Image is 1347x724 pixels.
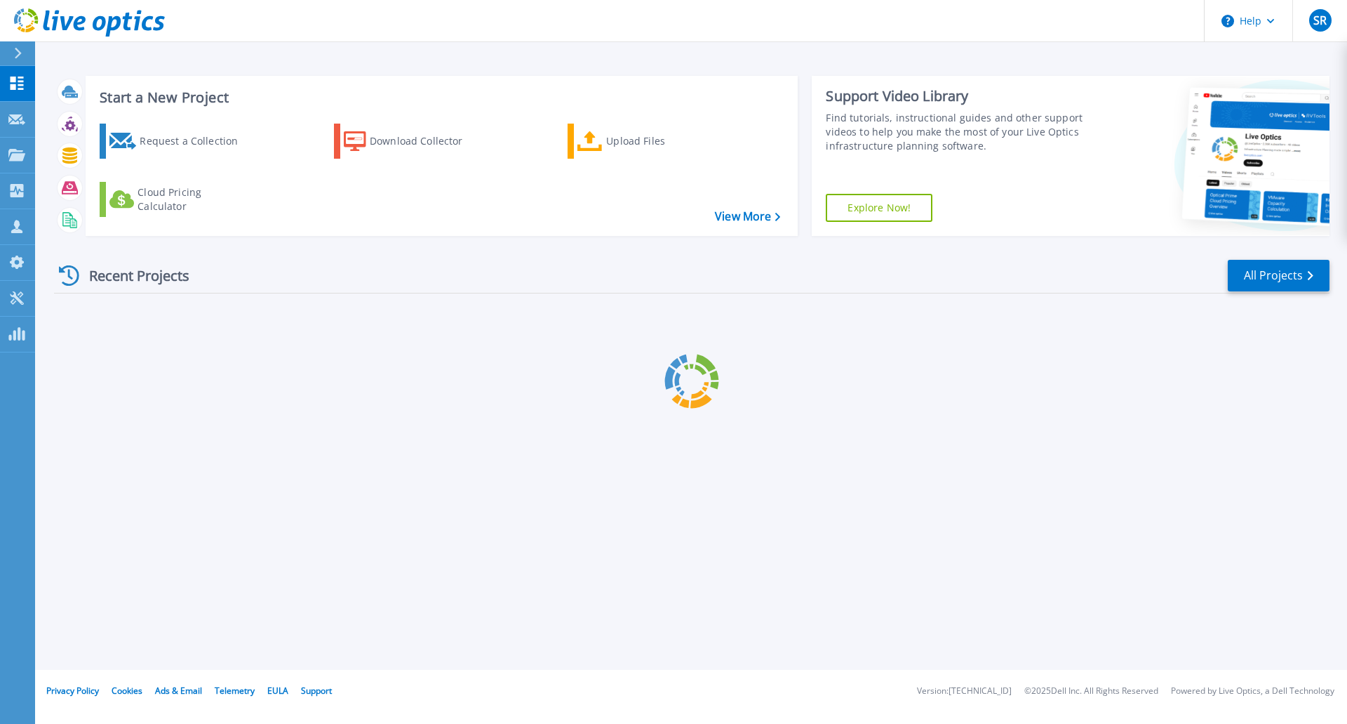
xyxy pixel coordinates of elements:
a: Download Collector [334,124,490,159]
li: © 2025 Dell Inc. All Rights Reserved [1024,687,1158,696]
span: SR [1313,15,1327,26]
a: Explore Now! [826,194,932,222]
div: Support Video Library [826,87,1090,105]
a: Support [301,685,332,697]
li: Version: [TECHNICAL_ID] [917,687,1012,696]
li: Powered by Live Optics, a Dell Technology [1171,687,1334,696]
a: EULA [267,685,288,697]
div: Cloud Pricing Calculator [138,185,250,213]
div: Download Collector [370,127,482,155]
div: Upload Files [606,127,718,155]
a: Cloud Pricing Calculator [100,182,256,217]
a: Ads & Email [155,685,202,697]
a: Upload Files [568,124,724,159]
a: Cookies [112,685,142,697]
a: Telemetry [215,685,255,697]
a: View More [715,210,780,223]
div: Find tutorials, instructional guides and other support videos to help you make the most of your L... [826,111,1090,153]
a: Privacy Policy [46,685,99,697]
div: Request a Collection [140,127,252,155]
h3: Start a New Project [100,90,780,105]
div: Recent Projects [54,258,208,293]
a: Request a Collection [100,124,256,159]
a: All Projects [1228,260,1329,291]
